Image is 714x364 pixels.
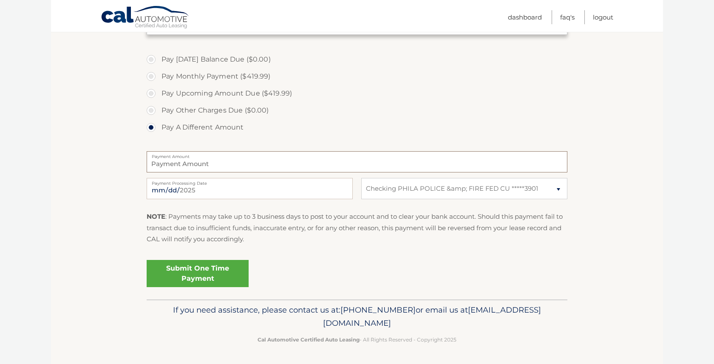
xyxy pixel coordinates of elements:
label: Pay Upcoming Amount Due ($419.99) [147,85,567,102]
p: : Payments may take up to 3 business days to post to your account and to clear your bank account.... [147,211,567,245]
strong: Cal Automotive Certified Auto Leasing [258,336,360,343]
label: Pay Monthly Payment ($419.99) [147,68,567,85]
p: If you need assistance, please contact us at: or email us at [152,303,562,330]
span: [PHONE_NUMBER] [340,305,416,315]
a: Submit One Time Payment [147,260,249,287]
a: FAQ's [560,10,575,24]
label: Payment Amount [147,151,567,158]
a: Cal Automotive [101,6,190,30]
a: Logout [593,10,613,24]
label: Pay [DATE] Balance Due ($0.00) [147,51,567,68]
a: Dashboard [508,10,542,24]
strong: NOTE [147,212,165,220]
input: Payment Amount [147,151,567,172]
label: Pay Other Charges Due ($0.00) [147,102,567,119]
label: Pay A Different Amount [147,119,567,136]
label: Payment Processing Date [147,178,353,185]
p: - All Rights Reserved - Copyright 2025 [152,335,562,344]
input: Payment Date [147,178,353,199]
